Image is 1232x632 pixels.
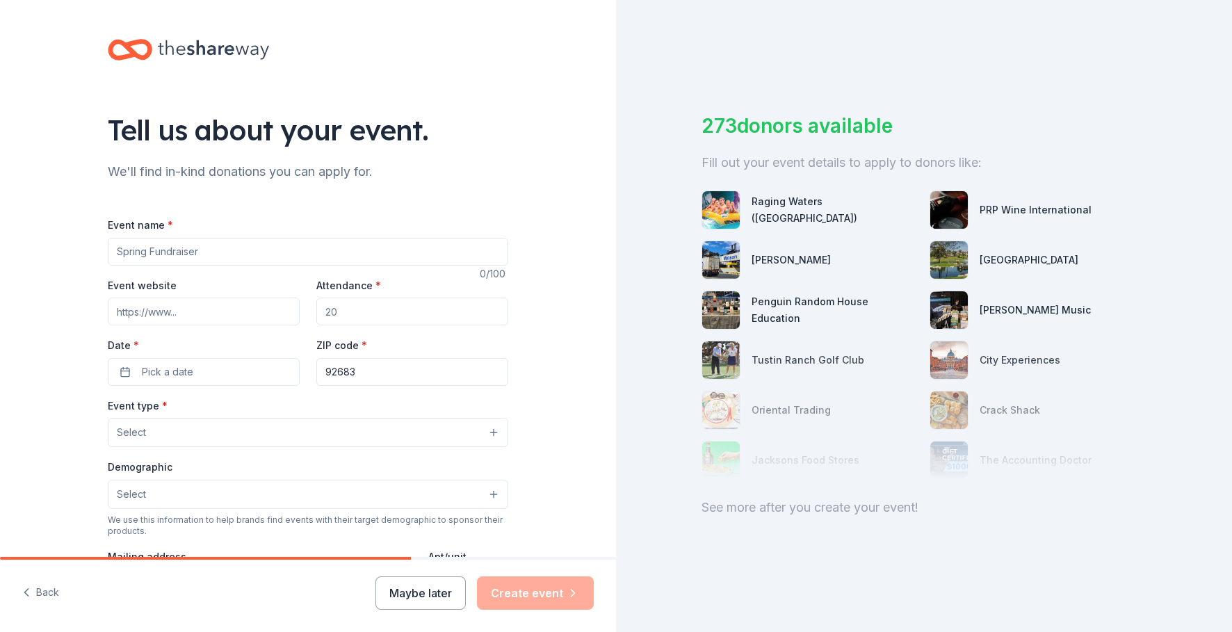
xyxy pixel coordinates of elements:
div: We'll find in-kind donations you can apply for. [108,161,508,183]
label: Event type [108,399,168,413]
img: photo for Alfred Music [930,291,968,329]
label: Date [108,339,300,353]
span: Pick a date [142,364,193,380]
input: https://www... [108,298,300,325]
img: photo for Raging Waters (Los Angeles) [702,191,740,229]
div: Tell us about your event. [108,111,508,149]
div: Fill out your event details to apply to donors like: [702,152,1146,174]
img: photo for Penguin Random House Education [702,291,740,329]
label: Event name [108,218,173,232]
button: Pick a date [108,358,300,386]
input: 20 [316,298,508,325]
img: photo for Matson [702,241,740,279]
input: 12345 (U.S. only) [316,358,508,386]
span: Select [117,424,146,441]
button: Maybe later [375,576,466,610]
div: Raging Waters ([GEOGRAPHIC_DATA]) [752,193,918,227]
div: See more after you create your event! [702,496,1146,519]
div: [PERSON_NAME] Music [980,302,1091,318]
button: Back [22,578,59,608]
div: [PERSON_NAME] [752,252,831,268]
label: ZIP code [316,339,367,353]
img: photo for PRP Wine International [930,191,968,229]
label: Mailing address [108,550,186,564]
div: [GEOGRAPHIC_DATA] [980,252,1078,268]
label: Event website [108,279,177,293]
button: Select [108,418,508,447]
label: Attendance [316,279,381,293]
input: Spring Fundraiser [108,238,508,266]
div: Penguin Random House Education [752,293,918,327]
label: Apt/unit [428,550,467,564]
button: Select [108,480,508,509]
img: photo for Tustin Ranch Golf [930,241,968,279]
div: PRP Wine International [980,202,1092,218]
label: Demographic [108,460,172,474]
span: Select [117,486,146,503]
div: 273 donors available [702,111,1146,140]
div: 0 /100 [480,266,508,282]
div: We use this information to help brands find events with their target demographic to sponsor their... [108,514,508,537]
